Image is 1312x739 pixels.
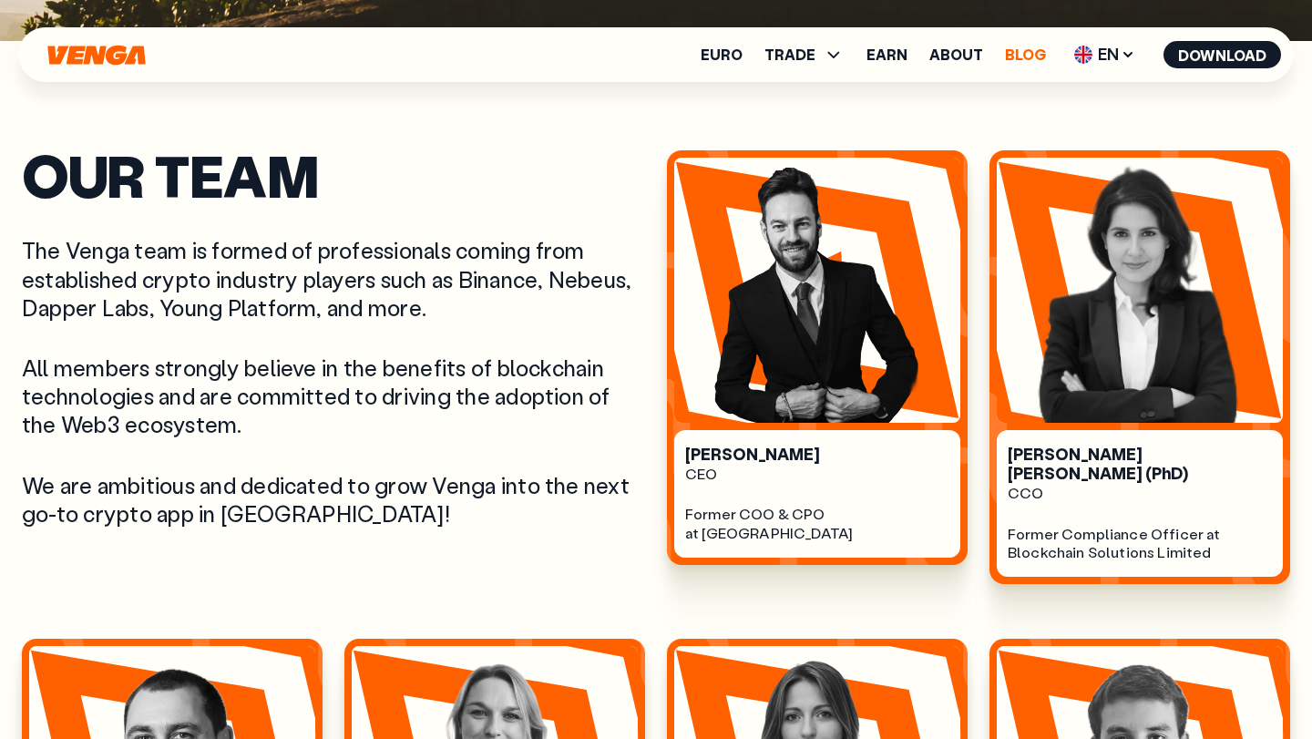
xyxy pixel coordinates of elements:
div: Former COO & CPO at [GEOGRAPHIC_DATA] [685,505,949,543]
div: CCO [1008,484,1272,503]
a: About [929,47,983,62]
p: We are ambitious and dedicated to grow Venga into the next go-to crypto app in [GEOGRAPHIC_DATA]! [22,471,645,528]
h2: Our Team [22,150,645,200]
span: TRADE [764,47,815,62]
p: The Venga team is formed of professionals coming from established crypto industry players such as... [22,236,645,322]
div: Former Compliance Officer at Blockchain Solutions Limited [1008,525,1272,563]
img: person image [674,158,960,423]
button: Download [1163,41,1281,68]
span: TRADE [764,44,845,66]
div: [PERSON_NAME] [685,445,949,465]
a: person image[PERSON_NAME]CEOFormer COO & CPOat [GEOGRAPHIC_DATA] [667,150,968,565]
p: All members strongly believe in the benefits of blockchain technologies and are committed to driv... [22,354,645,439]
span: EN [1068,40,1142,69]
a: person image[PERSON_NAME] [PERSON_NAME] (PhD)CCOFormer Compliance Officer at Blockchain Solutions... [989,150,1290,584]
img: flag-uk [1074,46,1092,64]
svg: Home [46,45,148,66]
div: CEO [685,465,949,484]
img: person image [997,158,1283,423]
a: Blog [1005,47,1046,62]
a: Earn [866,47,907,62]
a: Euro [701,47,743,62]
div: [PERSON_NAME] [PERSON_NAME] (PhD) [1008,445,1272,484]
